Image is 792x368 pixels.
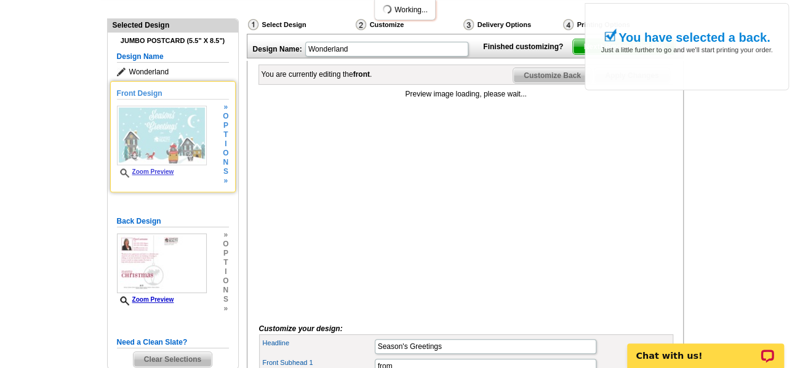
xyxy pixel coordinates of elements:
span: t [223,258,228,267]
span: » [223,103,228,112]
span: » [223,230,228,240]
span: » [223,176,228,186]
span: n [223,286,228,295]
span: Just a little further to go and we'll start printing your order. [601,34,772,53]
strong: Design Name: [253,45,302,53]
span: o [223,149,228,158]
h5: Design Name [117,51,229,63]
h5: Back Design [117,216,229,227]
span: o [223,276,228,286]
div: You are currently editing the . [262,69,372,80]
b: front [353,70,370,79]
img: loading... [382,4,392,14]
span: t [223,130,228,139]
span: Clear Selections [134,352,212,367]
span: o [223,240,228,249]
span: p [223,249,228,258]
span: Customize Back [513,68,591,83]
img: Printing Options & Summary [563,19,574,30]
div: Select Design [247,18,354,34]
div: Preview image loading, please wait... [259,88,673,100]
span: s [223,295,228,304]
label: Headline [263,338,374,348]
div: Customize [354,18,462,34]
strong: Finished customizing? [483,42,570,51]
h4: Jumbo Postcard (5.5" x 8.5") [117,37,229,45]
span: s [223,167,228,176]
img: Delivery Options [463,19,474,30]
div: Selected Design [108,19,238,31]
img: GENPJFwonderland_SAMPLE.jpg [117,106,207,165]
iframe: LiveChat chat widget [619,329,792,368]
img: check_mark.png [604,28,617,42]
img: GENPJBbeachHoliday_SAMPLE.jpg [117,233,207,293]
div: Printing Options [562,18,671,31]
label: Front Subhead 1 [263,358,374,368]
a: Zoom Preview [117,296,174,303]
span: Wonderland [117,66,229,78]
span: Next Review Print File [573,39,674,54]
span: p [223,121,228,130]
span: n [223,158,228,167]
span: » [223,304,228,313]
span: o [223,112,228,121]
span: i [223,139,228,149]
img: Select Design [248,19,258,30]
i: Customize your design: [259,324,343,333]
div: Delivery Options [462,18,562,31]
h5: Need a Clean Slate? [117,337,229,348]
a: Zoom Preview [117,168,174,175]
h5: Front Design [117,88,229,100]
img: Customize [356,19,366,30]
h1: You have selected a back. [618,31,770,44]
span: i [223,267,228,276]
